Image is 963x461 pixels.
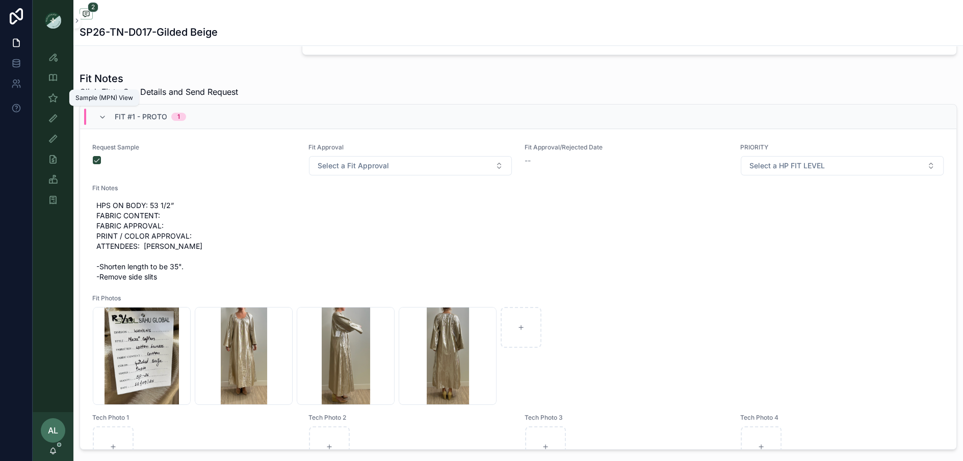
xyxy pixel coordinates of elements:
div: scrollable content [33,41,73,222]
h1: SP26-TN-D017-Gilded Beige [80,25,218,39]
span: Fit Photos [92,294,944,302]
span: Fit Approval [308,143,512,151]
img: App logo [45,12,61,29]
span: Request Sample [92,143,296,151]
div: 1 [177,113,180,121]
span: -- [525,156,531,166]
span: Fit #1 - Proto [115,112,167,122]
span: Fit Notes [92,184,944,192]
span: PRIORITY [740,143,944,151]
span: 2 [88,2,98,12]
span: Fit Approval/Rejected Date [525,143,728,151]
button: Select Button [309,156,512,175]
span: Select a HP FIT LEVEL [749,161,825,171]
h1: Fit Notes [80,71,238,86]
span: Tech Photo 1 [92,414,296,422]
span: AL [48,424,58,437]
span: Tech Photo 2 [308,414,512,422]
div: Sample (MPN) View [75,94,133,102]
span: Tech Photo 4 [740,414,944,422]
button: Select Button [741,156,944,175]
span: Tech Photo 3 [525,414,728,422]
span: Click Fit to See Details and Send Request [80,86,238,98]
span: Select a Fit Approval [318,161,389,171]
span: HPS ON BODY: 53 1/2” FABRIC CONTENT: FABRIC APPROVAL: PRINT / COLOR APPROVAL: ATTENDEES: [PERSON_... [96,200,940,282]
button: 2 [80,8,93,21]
